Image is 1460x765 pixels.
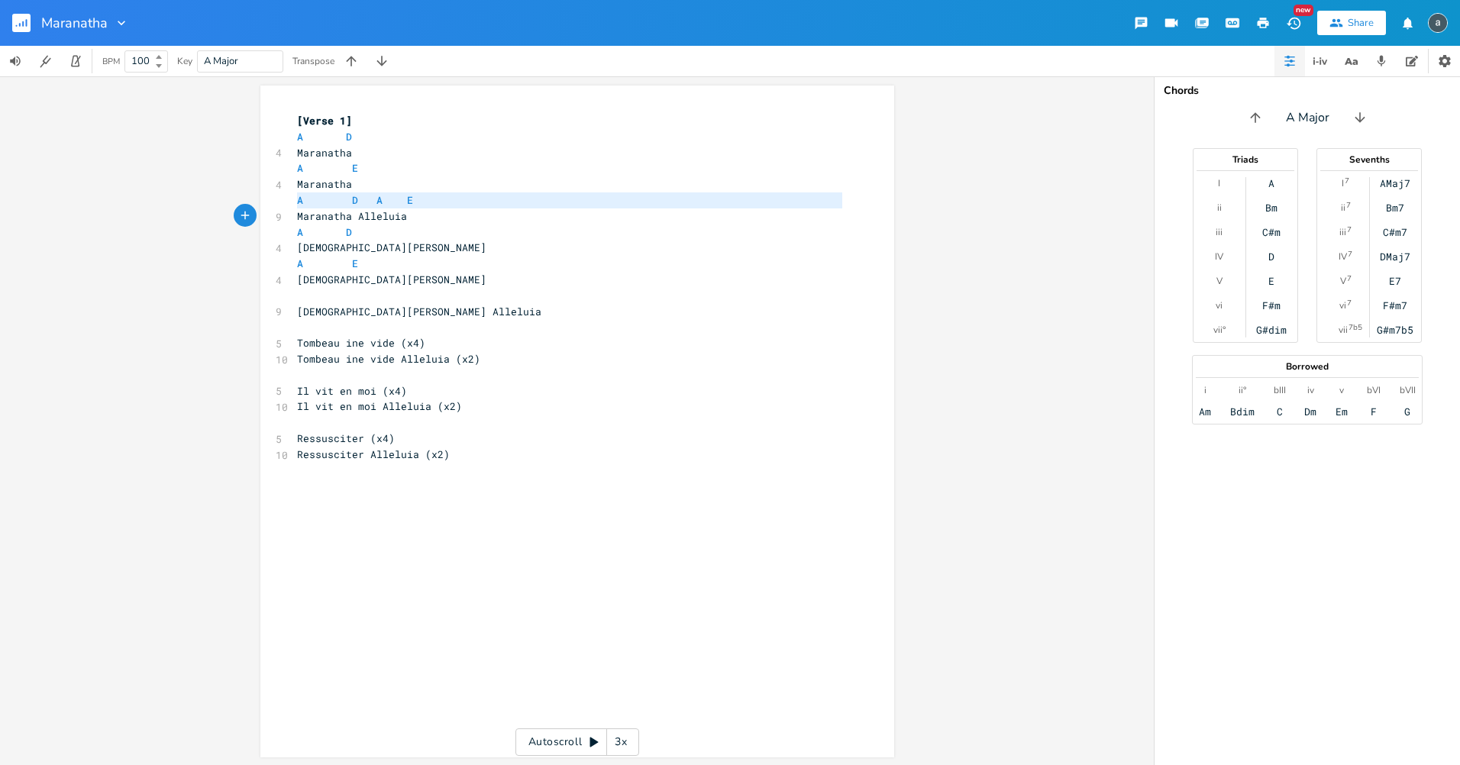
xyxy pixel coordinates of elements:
[1380,250,1410,263] div: DMaj7
[297,352,480,366] span: Tombeau ine vide Alleluia (x2)
[352,257,358,270] span: E
[297,240,486,254] span: [DEMOGRAPHIC_DATA][PERSON_NAME]
[1256,324,1287,336] div: G#dim
[297,273,486,286] span: [DEMOGRAPHIC_DATA][PERSON_NAME]
[297,431,395,445] span: Ressusciter (x4)
[297,336,425,350] span: Tombeau ine vide (x4)
[1217,202,1222,214] div: ii
[297,130,303,144] span: A
[1215,250,1223,263] div: IV
[407,193,413,207] span: E
[1164,86,1451,96] div: Chords
[1377,324,1413,336] div: G#m7b5
[41,16,108,30] span: Maranatha
[1199,405,1211,418] div: Am
[1268,250,1274,263] div: D
[1294,5,1313,16] div: New
[1268,275,1274,287] div: E
[346,130,352,144] span: D
[297,399,462,413] span: Il vit en moi Alleluia (x2)
[1383,299,1407,311] div: F#m7
[1341,202,1345,214] div: ii
[1400,384,1416,396] div: bVII
[1262,299,1281,311] div: F#m
[1380,177,1410,189] div: AMaj7
[1194,155,1297,164] div: Triads
[1216,275,1223,287] div: V
[1339,384,1344,396] div: v
[1336,405,1348,418] div: Em
[1371,405,1377,418] div: F
[1304,405,1316,418] div: Dm
[1339,324,1348,336] div: vii
[297,193,303,207] span: A
[1367,384,1381,396] div: bVI
[1389,275,1401,287] div: E7
[352,193,358,207] span: D
[292,56,334,66] div: Transpose
[1346,199,1351,211] sup: 7
[1347,297,1352,309] sup: 7
[1216,299,1223,311] div: vi
[1386,202,1404,214] div: Bm7
[1239,384,1246,396] div: ii°
[1317,11,1386,35] button: Share
[1340,275,1346,287] div: V
[1383,226,1407,238] div: C#m7
[297,177,352,191] span: Maranatha
[1193,362,1422,371] div: Borrowed
[1339,299,1346,311] div: vi
[297,257,303,270] span: A
[1347,273,1352,285] sup: 7
[177,56,192,66] div: Key
[297,209,407,223] span: Maranatha Alleluia
[1345,175,1349,187] sup: 7
[1216,226,1223,238] div: iii
[1286,109,1329,127] span: A Major
[1204,384,1206,396] div: i
[1268,177,1274,189] div: A
[1339,250,1347,263] div: IV
[1265,202,1277,214] div: Bm
[1348,16,1374,30] div: Share
[297,305,541,318] span: [DEMOGRAPHIC_DATA][PERSON_NAME] Alleluia
[1404,405,1410,418] div: G
[297,384,407,398] span: Il vit en moi (x4)
[346,225,352,239] span: D
[1274,384,1286,396] div: bIII
[1349,321,1362,334] sup: 7b5
[376,193,383,207] span: A
[1347,224,1352,236] sup: 7
[607,728,635,756] div: 3x
[1213,324,1226,336] div: vii°
[297,146,352,160] span: Maranatha
[515,728,639,756] div: Autoscroll
[1428,13,1448,33] img: alvin cavaree
[352,161,358,175] span: E
[297,114,352,127] span: [Verse 1]
[204,54,238,68] span: A Major
[1342,177,1344,189] div: I
[102,57,120,66] div: BPM
[1278,9,1309,37] button: New
[297,447,450,461] span: Ressusciter Alleluia (x2)
[1317,155,1421,164] div: Sevenths
[1348,248,1352,260] sup: 7
[297,225,303,239] span: A
[1230,405,1255,418] div: Bdim
[1262,226,1281,238] div: C#m
[1339,226,1346,238] div: iii
[297,161,303,175] span: A
[1307,384,1314,396] div: iv
[1277,405,1283,418] div: C
[1218,177,1220,189] div: I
